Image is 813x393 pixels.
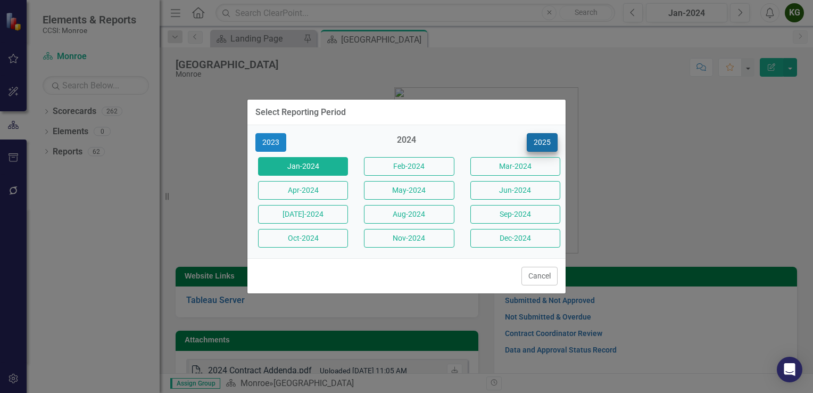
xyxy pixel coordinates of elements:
[521,267,558,285] button: Cancel
[470,229,560,248] button: Dec-2024
[258,205,348,224] button: [DATE]-2024
[364,157,454,176] button: Feb-2024
[258,181,348,200] button: Apr-2024
[258,229,348,248] button: Oct-2024
[470,181,560,200] button: Jun-2024
[364,181,454,200] button: May-2024
[255,108,346,117] div: Select Reporting Period
[470,205,560,224] button: Sep-2024
[258,157,348,176] button: Jan-2024
[470,157,560,176] button: Mar-2024
[364,205,454,224] button: Aug-2024
[777,357,802,382] div: Open Intercom Messenger
[527,133,558,152] button: 2025
[364,229,454,248] button: Nov-2024
[255,133,286,152] button: 2023
[361,134,451,152] div: 2024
